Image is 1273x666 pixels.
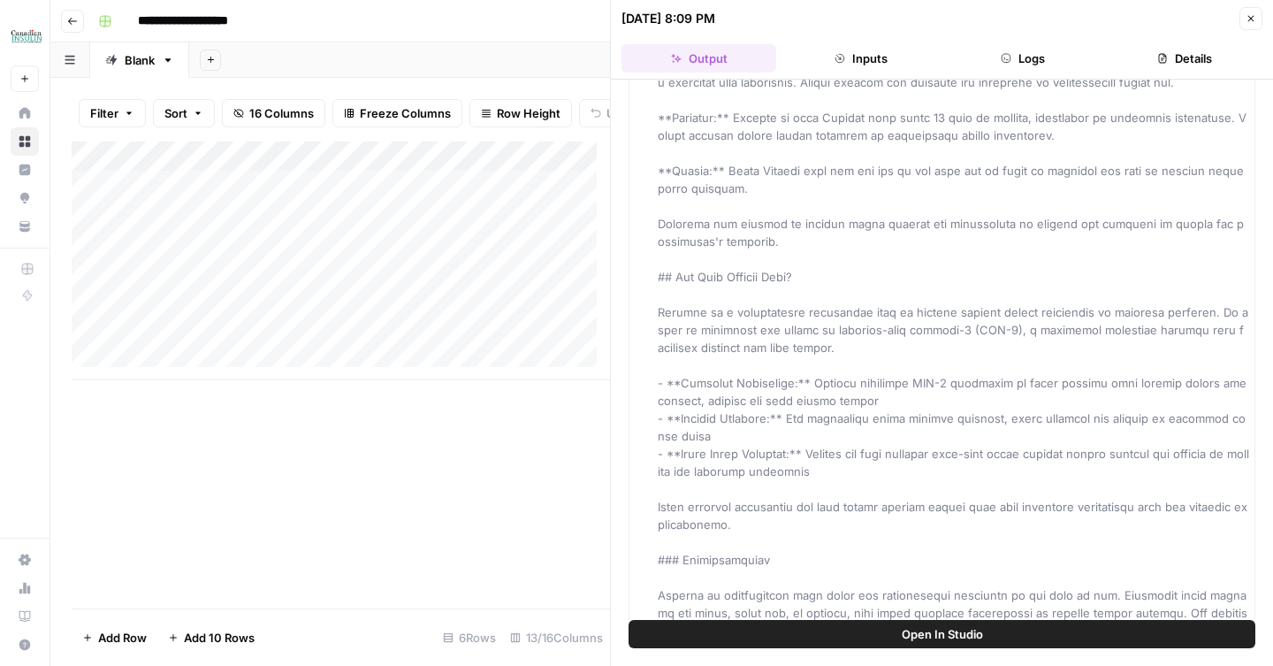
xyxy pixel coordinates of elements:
[11,127,39,156] a: Browse
[11,156,39,184] a: Insights
[332,99,462,127] button: Freeze Columns
[184,629,255,647] span: Add 10 Rows
[360,104,451,122] span: Freeze Columns
[98,629,147,647] span: Add Row
[72,624,157,652] button: Add Row
[621,44,776,73] button: Output
[164,104,187,122] span: Sort
[621,10,715,27] div: [DATE] 8:09 PM
[249,104,314,122] span: 16 Columns
[497,104,560,122] span: Row Height
[783,44,938,73] button: Inputs
[90,104,118,122] span: Filter
[11,546,39,574] a: Settings
[11,99,39,127] a: Home
[11,14,39,58] button: Workspace: BCI
[11,212,39,241] a: Your Data
[946,44,1101,73] button: Logs
[79,99,146,127] button: Filter
[153,99,215,127] button: Sort
[579,99,648,127] button: Undo
[629,620,1255,648] button: Open In Studio
[125,51,155,69] div: Blank
[11,184,39,212] a: Opportunities
[503,624,610,652] div: 13/16 Columns
[469,99,572,127] button: Row Height
[11,602,39,631] a: Learning Hub
[902,625,983,643] span: Open In Studio
[222,99,325,127] button: 16 Columns
[11,20,42,52] img: BCI Logo
[11,574,39,602] a: Usage
[1108,44,1262,73] button: Details
[11,631,39,659] button: Help + Support
[157,624,265,652] button: Add 10 Rows
[436,624,503,652] div: 6 Rows
[90,42,189,78] a: Blank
